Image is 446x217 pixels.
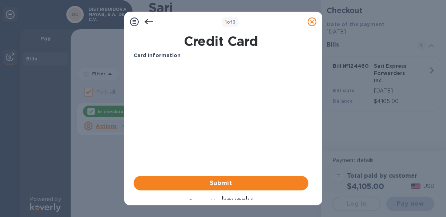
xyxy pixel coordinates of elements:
[222,196,253,205] img: Logo
[134,52,181,58] b: Card Information
[131,33,311,49] h1: Credit Card
[225,19,236,25] b: of 3
[134,65,308,174] iframe: Your browser does not support iframes
[189,198,220,205] p: Powered by
[139,179,303,188] span: Submit
[225,19,227,25] span: 1
[134,176,308,190] button: Submit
